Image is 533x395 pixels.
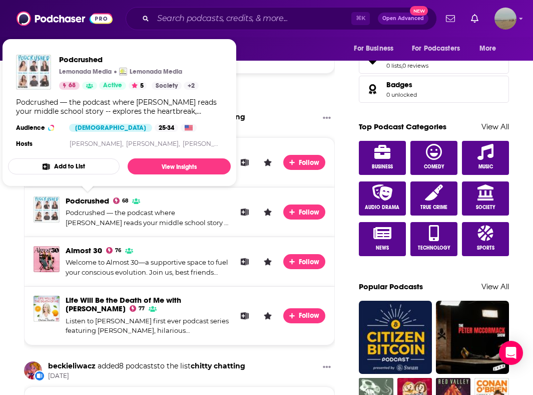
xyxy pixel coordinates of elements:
[462,141,509,175] a: Music
[359,141,406,175] a: Business
[299,158,320,167] span: Follow
[402,62,428,69] a: 0 reviews
[34,370,45,381] div: New List
[359,122,446,131] a: Top Podcast Categories
[359,301,432,374] img: Citizen Bitcoin
[155,124,178,132] div: 25-34
[34,246,60,272] img: Almost 30
[66,316,229,336] div: Listen to [PERSON_NAME] first ever podcast series featuring [PERSON_NAME], hilarious conversation...
[260,205,275,220] button: Leave a Rating
[48,361,245,371] h3: to the list
[34,296,60,322] img: Life Will Be the Death of Me with Chelsea Handler
[66,295,181,313] span: Life Will Be the Death of Me with [PERSON_NAME]
[59,55,199,64] span: Podcrushed
[412,42,460,56] span: For Podcasters
[420,205,447,211] span: True Crime
[183,140,235,147] a: [PERSON_NAME]
[359,181,406,216] a: Audio Drama
[237,308,252,323] button: Add to List
[16,55,51,90] a: Podcrushed
[59,82,80,90] a: 68
[48,372,245,380] span: [DATE]
[283,254,325,269] button: Follow
[66,196,109,206] a: Podcrushed
[126,7,437,30] div: Search podcasts, credits, & more...
[386,80,417,89] a: Badges
[299,258,320,266] span: Follow
[347,39,406,58] button: open menu
[152,82,182,90] a: Society
[17,9,113,28] img: Podchaser - Follow, Share and Rate Podcasts
[442,10,459,27] a: Show notifications dropdown
[69,81,76,91] span: 68
[478,164,493,170] span: Music
[424,164,444,170] span: Comedy
[319,112,335,125] button: Show More Button
[237,254,252,269] button: Add to List
[260,308,275,323] button: Leave a Rating
[386,62,401,69] a: 0 lists
[260,254,275,269] button: Leave a Rating
[494,8,516,30] span: Logged in as shenderson
[24,361,42,379] img: beckieliwacz
[184,82,199,90] a: +2
[119,68,127,76] img: Lemonada Media
[34,196,60,223] img: Podcrushed
[476,205,495,211] span: Society
[299,311,320,320] span: Follow
[462,222,509,256] a: Sports
[66,258,229,277] div: Welcome to Almost 30—a supportive space to fuel your conscious evolution. Join us, best friends [...
[365,205,399,211] span: Audio Drama
[319,361,335,374] button: Show More Button
[103,81,122,91] span: Active
[359,222,406,256] a: News
[479,42,496,56] span: More
[66,208,229,228] div: Podcrushed — the podcast where [PERSON_NAME] reads your middle school story -- explores the heart...
[48,361,96,370] a: beckieliwacz
[359,76,509,103] span: Badges
[499,341,523,365] div: Open Intercom Messenger
[106,247,121,254] a: 76
[59,68,112,76] p: Lemonada Media
[467,10,482,27] a: Show notifications dropdown
[462,181,509,216] a: Society
[69,124,152,132] div: [DEMOGRAPHIC_DATA]
[119,68,182,76] a: Lemonada MediaLemonada Media
[122,199,128,203] span: 68
[66,246,102,255] a: Almost 30
[401,62,402,69] span: ,
[8,158,120,174] button: Add to List
[410,222,457,256] a: Technology
[70,140,124,147] a: [PERSON_NAME],
[410,6,428,16] span: New
[139,307,145,311] span: 77
[130,68,182,76] p: Lemonada Media
[99,82,126,90] a: Active
[283,308,325,323] button: Follow
[16,140,33,148] h4: Hosts
[410,181,457,216] a: True Crime
[283,155,325,170] button: Follow
[128,158,231,174] a: View Insights
[115,249,121,253] span: 76
[299,208,320,217] span: Follow
[436,301,509,374] img: The Peter McCormack Show
[372,164,393,170] span: Business
[481,282,509,291] a: View All
[359,282,423,291] a: Popular Podcasts
[386,91,417,98] a: 0 unlocked
[494,8,516,30] img: User Profile
[98,361,157,370] span: added 8 podcasts
[477,245,494,251] span: Sports
[410,141,457,175] a: Comedy
[382,16,424,21] span: Open Advanced
[237,155,252,170] button: Add to List
[191,361,245,370] a: chitty chatting
[16,98,223,116] div: Podcrushed — the podcast where [PERSON_NAME] reads your middle school story -- explores the heart...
